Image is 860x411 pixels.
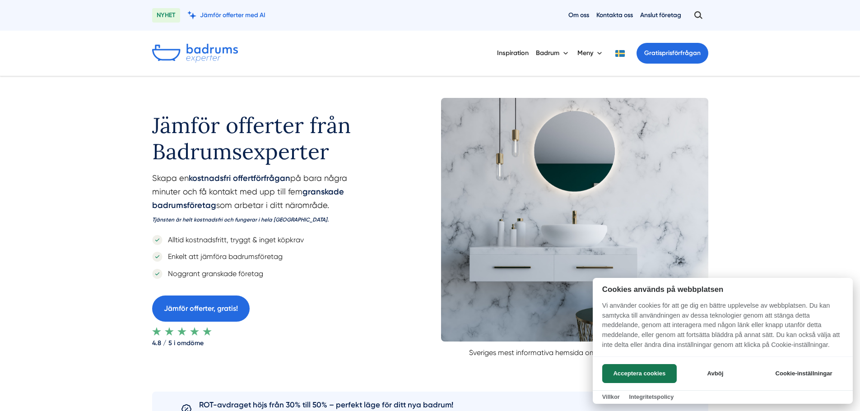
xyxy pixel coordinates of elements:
[593,285,853,294] h2: Cookies används på webbplatsen
[602,393,620,400] a: Villkor
[764,364,843,383] button: Cookie-inställningar
[593,301,853,356] p: Vi använder cookies för att ge dig en bättre upplevelse av webbplatsen. Du kan samtycka till anvä...
[679,364,751,383] button: Avböj
[602,364,677,383] button: Acceptera cookies
[629,393,674,400] a: Integritetspolicy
